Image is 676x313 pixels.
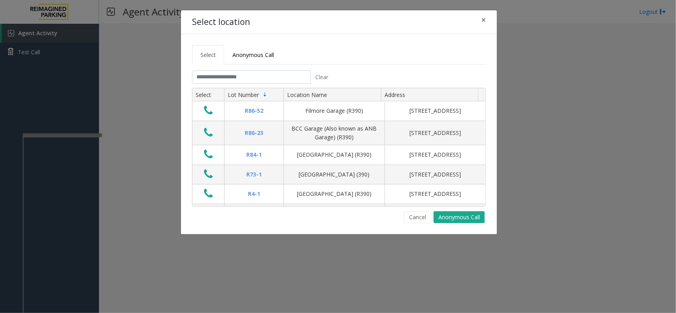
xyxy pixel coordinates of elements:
[192,88,224,102] th: Select
[192,45,486,64] ul: Tabs
[200,51,216,59] span: Select
[229,150,279,159] div: R84-1
[289,124,380,142] div: BCC Garage (Also known as ANB Garage) (R390)
[390,170,481,179] div: [STREET_ADDRESS]
[481,14,486,25] span: ×
[404,211,431,223] button: Cancel
[192,16,250,28] h4: Select location
[229,170,279,179] div: R73-1
[289,190,380,198] div: [GEOGRAPHIC_DATA] (R390)
[262,91,268,98] span: Sortable
[289,106,380,115] div: Filmore Garage (R390)
[287,91,327,99] span: Location Name
[229,129,279,137] div: R86-23
[289,170,380,179] div: [GEOGRAPHIC_DATA] (390)
[232,51,274,59] span: Anonymous Call
[229,190,279,198] div: R4-1
[390,106,481,115] div: [STREET_ADDRESS]
[434,211,485,223] button: Anonymous Call
[229,106,279,115] div: R86-52
[192,88,486,206] div: Data table
[390,150,481,159] div: [STREET_ADDRESS]
[385,91,405,99] span: Address
[289,150,380,159] div: [GEOGRAPHIC_DATA] (R390)
[390,190,481,198] div: [STREET_ADDRESS]
[228,91,259,99] span: Lot Number
[476,10,491,30] button: Close
[311,70,333,84] button: Clear
[390,129,481,137] div: [STREET_ADDRESS]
